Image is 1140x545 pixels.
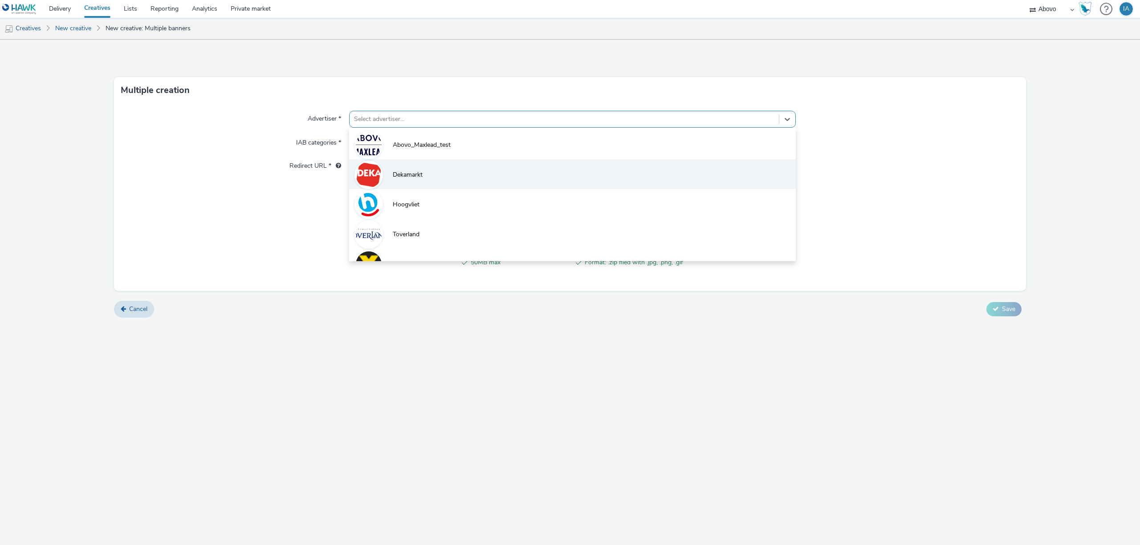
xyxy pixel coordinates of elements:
[393,170,423,179] span: Dekamarkt
[356,162,382,188] img: Dekamarkt
[1123,2,1129,16] div: IA
[393,230,419,239] span: Toverland
[393,200,419,209] span: Hoogvliet
[293,135,345,147] label: IAB categories *
[114,301,154,318] a: Cancel
[121,84,190,97] h3: Multiple creation
[356,251,382,277] img: Xenos
[393,141,451,149] span: Abovo_Maxlead_test
[471,257,569,268] span: 50MB max
[356,132,382,158] img: Abovo_Maxlead_test
[986,302,1022,316] button: Save
[356,222,382,247] img: Toverland
[2,4,37,15] img: undefined Logo
[1079,2,1095,16] a: Hawk Academy
[331,161,341,170] div: URL will be used as a validation URL with some SSPs and it will be the redirection URL of your cr...
[286,158,345,170] label: Redirect URL *
[585,257,683,268] span: Format: .zip filed with .jpg, .png, .gif
[304,111,345,123] label: Advertiser *
[1079,2,1092,16] img: Hawk Academy
[101,18,195,39] a: New creative: Multiple banners
[129,305,147,313] span: Cancel
[4,24,13,33] img: mobile
[1002,305,1015,313] span: Save
[51,18,96,39] a: New creative
[393,260,410,269] span: Xenos
[356,192,382,218] img: Hoogvliet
